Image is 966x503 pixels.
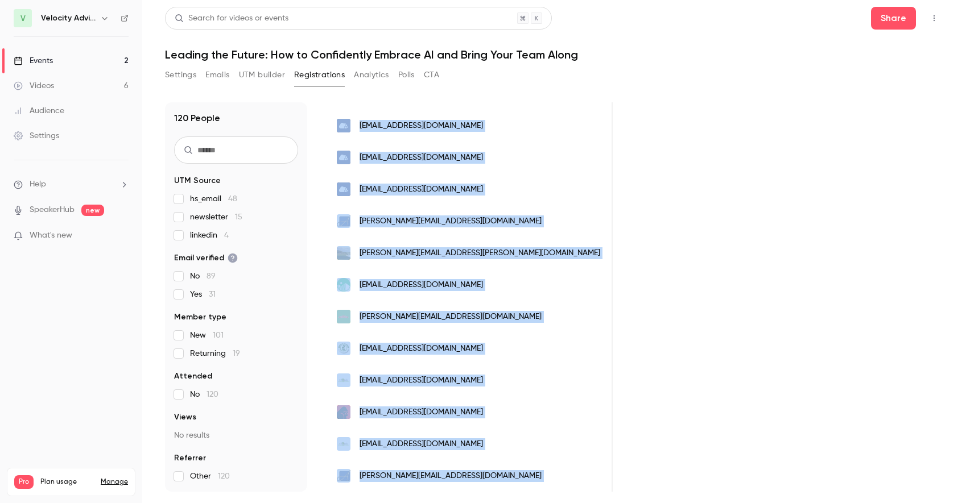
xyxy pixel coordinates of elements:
span: 4 [224,231,229,239]
span: Views [174,411,196,423]
span: Plan usage [40,477,94,487]
span: 31 [209,290,216,298]
img: silverbackconcrete.co [337,405,350,419]
button: Registrations [294,66,345,84]
span: [EMAIL_ADDRESS][DOMAIN_NAME] [360,375,483,386]
a: SpeakerHub [30,204,75,216]
button: Emails [205,66,229,84]
img: think-team.com [337,437,350,451]
span: Referrer [174,452,206,464]
span: [PERSON_NAME][EMAIL_ADDRESS][DOMAIN_NAME] [360,470,542,482]
span: 101 [213,331,224,339]
img: successkpi.com [337,182,350,196]
span: No [190,271,216,282]
span: UTM Source [174,175,221,186]
span: [EMAIL_ADDRESS][DOMAIN_NAME] [360,406,483,418]
button: CTA [424,66,439,84]
img: affiliatedtitle.net [337,469,350,483]
span: Pro [14,475,34,489]
span: Email verified [174,252,238,264]
img: affiliatedtitle.net [337,214,350,228]
span: [EMAIL_ADDRESS][DOMAIN_NAME] [360,184,483,196]
h6: Velocity Advisory Group [41,13,96,24]
span: Yes [190,289,216,300]
h1: 120 People [174,111,220,125]
span: [EMAIL_ADDRESS][DOMAIN_NAME] [360,152,483,164]
span: 15 [235,213,242,221]
span: [EMAIL_ADDRESS][DOMAIN_NAME] [360,438,483,450]
p: No results [174,430,298,441]
span: No [190,389,218,400]
span: New [190,330,224,341]
button: Polls [398,66,415,84]
span: What's new [30,230,72,242]
img: scorpioco.com [337,278,350,292]
img: medalistgolfclub.org [337,246,350,260]
iframe: Noticeable Trigger [115,231,129,241]
button: UTM builder [239,66,285,84]
div: Events [14,55,53,66]
span: 19 [233,350,240,357]
span: [EMAIL_ADDRESS][DOMAIN_NAME] [360,120,483,132]
span: linkedin [190,230,229,241]
img: successkpi.com [337,151,350,164]
img: think-team.com [337,373,350,387]
div: Videos [14,80,54,92]
span: newsletter [190,211,242,223]
span: Returning [190,348,240,359]
div: Search for videos or events [175,13,288,24]
div: Settings [14,130,59,142]
img: servproocala.com [337,310,350,323]
span: [PERSON_NAME][EMAIL_ADDRESS][DOMAIN_NAME] [360,215,542,227]
span: hs_email [190,193,237,205]
li: help-dropdown-opener [14,178,129,190]
span: [EMAIL_ADDRESS][DOMAIN_NAME] [360,343,483,355]
img: successkpi.com [337,119,350,132]
span: new [81,205,104,216]
span: V [20,13,26,24]
span: 48 [228,195,237,203]
span: Attended [174,371,212,382]
span: Help [30,178,46,190]
button: Settings [165,66,196,84]
span: [PERSON_NAME][EMAIL_ADDRESS][PERSON_NAME][DOMAIN_NAME] [360,247,600,259]
span: 120 [218,472,230,480]
div: Audience [14,105,64,117]
img: losttreeclub.com [337,342,350,355]
span: 89 [207,272,216,280]
button: Share [871,7,916,30]
span: [PERSON_NAME][EMAIL_ADDRESS][DOMAIN_NAME] [360,311,542,323]
span: 120 [207,390,218,398]
span: Other [190,471,230,482]
h1: Leading the Future: How to Confidently Embrace AI and Bring Your Team Along [165,48,943,61]
span: [EMAIL_ADDRESS][DOMAIN_NAME] [360,279,483,291]
section: facet-groups [174,175,298,482]
a: Manage [101,477,128,487]
button: Analytics [354,66,389,84]
span: Member type [174,311,226,323]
